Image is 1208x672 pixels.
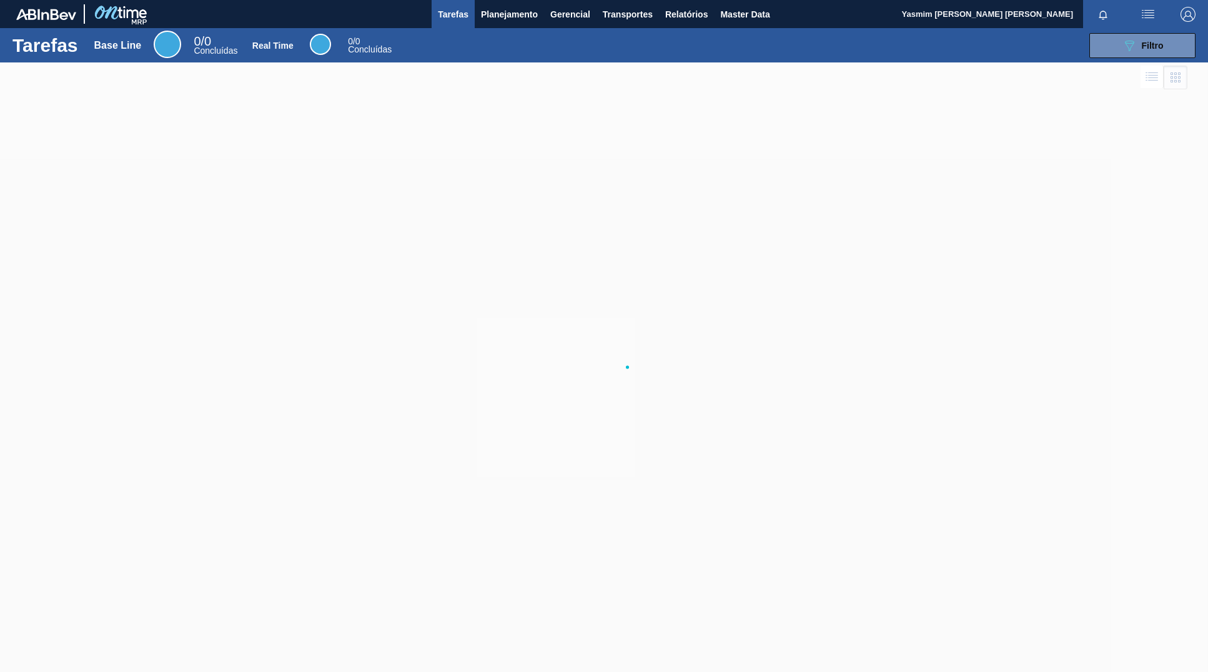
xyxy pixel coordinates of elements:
[16,9,76,20] img: TNhmsLtSVTkK8tSr43FrP2fwEKptu5GPRR3wAAAABJRU5ErkJggg==
[1083,6,1123,23] button: Notificações
[550,7,590,22] span: Gerencial
[94,40,142,51] div: Base Line
[481,7,538,22] span: Planejamento
[1181,7,1196,22] img: Logout
[348,36,360,46] span: / 0
[1141,7,1156,22] img: userActions
[12,38,78,52] h1: Tarefas
[348,36,353,46] span: 0
[154,31,181,58] div: Base Line
[194,36,237,55] div: Base Line
[194,46,237,56] span: Concluídas
[252,41,294,51] div: Real Time
[665,7,708,22] span: Relatórios
[348,44,392,54] span: Concluídas
[194,34,211,48] span: / 0
[720,7,770,22] span: Master Data
[1142,41,1164,51] span: Filtro
[194,34,201,48] span: 0
[310,34,331,55] div: Real Time
[348,37,392,54] div: Real Time
[603,7,653,22] span: Transportes
[438,7,468,22] span: Tarefas
[1089,33,1196,58] button: Filtro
